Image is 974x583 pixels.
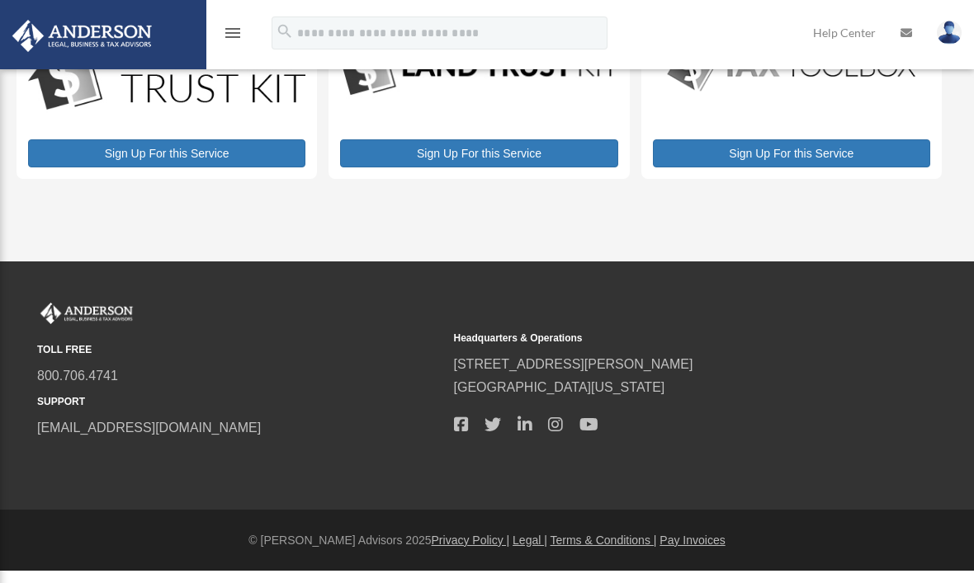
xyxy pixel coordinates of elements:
[454,330,859,347] small: Headquarters & Operations
[28,40,305,113] img: WS-Trust-Kit-lgo-1.jpg
[37,303,136,324] img: Anderson Advisors Platinum Portal
[28,139,305,167] a: Sign Up For this Service
[276,22,294,40] i: search
[7,20,157,52] img: Anderson Advisors Platinum Portal
[37,341,442,359] small: TOLL FREE
[454,357,693,371] a: [STREET_ADDRESS][PERSON_NAME]
[223,29,243,43] a: menu
[660,534,725,547] a: Pay Invoices
[223,23,243,43] i: menu
[937,21,962,45] img: User Pic
[513,534,547,547] a: Legal |
[551,534,657,547] a: Terms & Conditions |
[653,139,930,167] a: Sign Up For this Service
[340,139,617,167] a: Sign Up For this Service
[432,534,510,547] a: Privacy Policy |
[454,380,665,394] a: [GEOGRAPHIC_DATA][US_STATE]
[37,421,261,435] a: [EMAIL_ADDRESS][DOMAIN_NAME]
[37,369,118,383] a: 800.706.4741
[37,393,442,411] small: SUPPORT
